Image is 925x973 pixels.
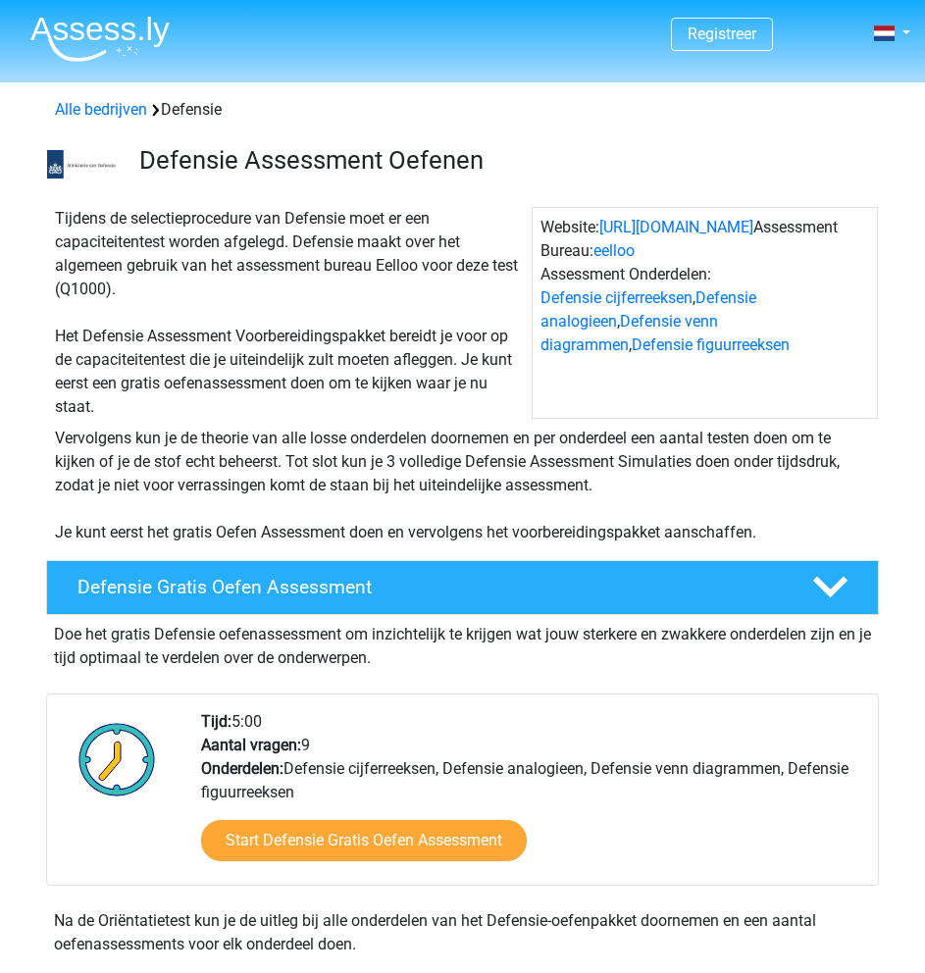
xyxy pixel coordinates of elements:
[688,25,756,43] a: Registreer
[540,312,718,354] a: Defensie venn diagrammen
[77,576,781,598] h4: Defensie Gratis Oefen Assessment
[47,207,532,419] div: Tijdens de selectieprocedure van Defensie moet er een capaciteitentest worden afgelegd. Defensie ...
[632,335,790,354] a: Defensie figuurreeksen
[201,736,301,754] b: Aantal vragen:
[201,820,527,861] a: Start Defensie Gratis Oefen Assessment
[201,712,231,731] b: Tijd:
[46,615,879,670] div: Doe het gratis Defensie oefenassessment om inzichtelijk te krijgen wat jouw sterkere en zwakkere ...
[201,759,283,778] b: Onderdelen:
[55,100,147,119] a: Alle bedrijven
[599,218,753,236] a: [URL][DOMAIN_NAME]
[139,145,863,176] h3: Defensie Assessment Oefenen
[38,560,887,615] a: Defensie Gratis Oefen Assessment
[532,207,878,419] div: Website: Assessment Bureau: Assessment Onderdelen: , , ,
[30,16,170,62] img: Assessly
[593,241,635,260] a: eelloo
[47,98,878,122] div: Defensie
[46,909,879,956] div: Na de Oriëntatietest kun je de uitleg bij alle onderdelen van het Defensie-oefenpakket doornemen ...
[68,710,167,808] img: Klok
[540,288,693,307] a: Defensie cijferreeksen
[186,710,877,885] div: 5:00 9 Defensie cijferreeksen, Defensie analogieen, Defensie venn diagrammen, Defensie figuurreeksen
[540,288,756,331] a: Defensie analogieen
[47,427,878,544] div: Vervolgens kun je de theorie van alle losse onderdelen doornemen en per onderdeel een aantal test...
